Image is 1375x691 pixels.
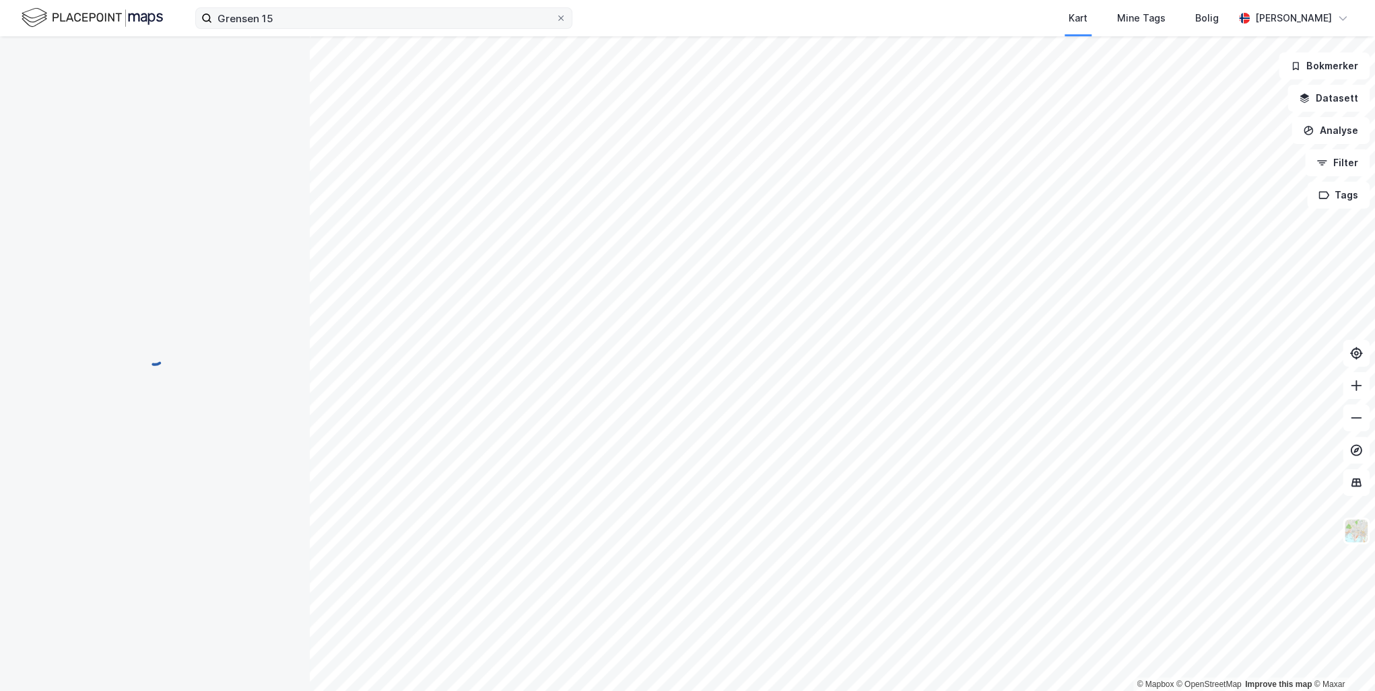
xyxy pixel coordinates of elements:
[1069,10,1087,26] div: Kart
[1307,182,1370,209] button: Tags
[1308,626,1375,691] iframe: Chat Widget
[1176,680,1242,689] a: OpenStreetMap
[1305,149,1370,176] button: Filter
[212,8,556,28] input: Søk på adresse, matrikkel, gårdeiere, leietakere eller personer
[22,6,163,30] img: logo.f888ab2527a4732fd821a326f86c7f29.svg
[1279,52,1370,79] button: Bokmerker
[1292,117,1370,144] button: Analyse
[1137,680,1174,689] a: Mapbox
[1195,10,1219,26] div: Bolig
[1117,10,1166,26] div: Mine Tags
[144,345,166,367] img: spinner.a6d8c91a73a9ac5275cf975e30b51cfb.svg
[1343,518,1369,544] img: Z
[1287,85,1370,112] button: Datasett
[1255,10,1332,26] div: [PERSON_NAME]
[1308,626,1375,691] div: Kontrollprogram for chat
[1245,680,1312,689] a: Improve this map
